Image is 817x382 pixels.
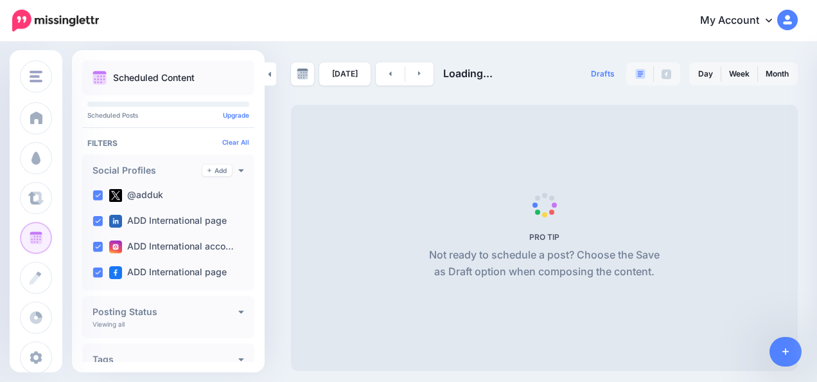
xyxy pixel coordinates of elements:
[92,71,107,85] img: calendar.png
[424,247,665,280] p: Not ready to schedule a post? Choose the Save as Draft option when composing the content.
[583,62,622,86] a: Drafts
[319,62,371,86] a: [DATE]
[12,10,99,32] img: Missinglettr
[87,138,249,148] h4: Filters
[109,189,163,202] label: @adduk
[92,355,238,364] h4: Tags
[635,69,646,79] img: paragraph-boxed.png
[721,64,757,84] a: Week
[687,5,798,37] a: My Account
[690,64,721,84] a: Day
[758,64,796,84] a: Month
[443,67,493,80] span: Loading...
[662,69,671,79] img: facebook-grey-square.png
[109,215,122,228] img: linkedin-square.png
[92,307,238,316] h4: Posting Status
[92,320,125,328] p: Viewing all
[109,266,122,279] img: facebook-square.png
[109,241,122,253] img: instagram-square.png
[109,266,227,279] label: ADD International page
[222,138,249,146] a: Clear All
[109,241,234,253] label: ADD International acco…
[223,111,249,119] a: Upgrade
[87,112,249,118] p: Scheduled Posts
[109,189,122,202] img: twitter-square.png
[591,70,615,78] span: Drafts
[424,232,665,242] h5: PRO TIP
[113,73,195,82] p: Scheduled Content
[297,68,308,80] img: calendar-grey-darker.png
[109,215,227,228] label: ADD International page
[30,71,42,82] img: menu.png
[202,165,232,176] a: Add
[92,166,202,175] h4: Social Profiles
